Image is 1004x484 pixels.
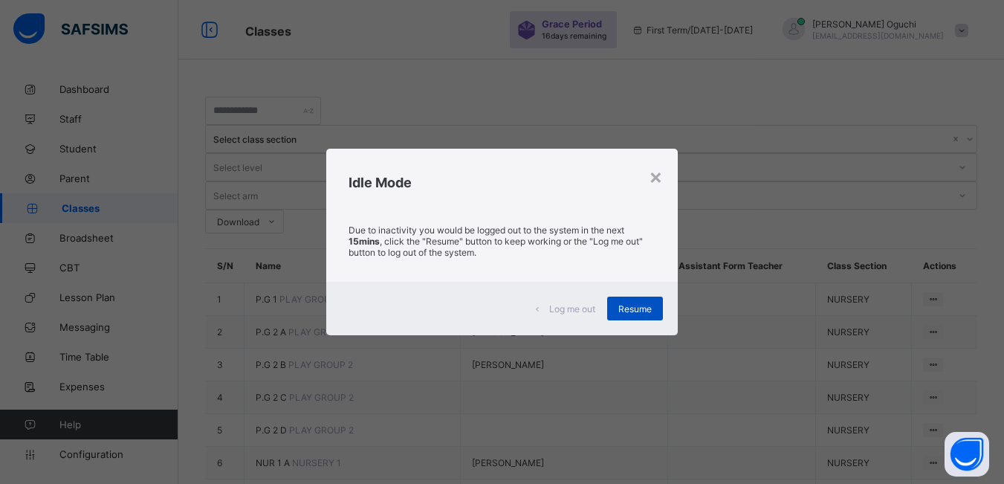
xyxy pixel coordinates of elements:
h2: Idle Mode [349,175,655,190]
span: Resume [618,303,652,314]
strong: 15mins [349,236,380,247]
button: Open asap [945,432,989,477]
p: Due to inactivity you would be logged out to the system in the next , click the "Resume" button t... [349,225,655,258]
span: Log me out [549,303,595,314]
div: × [649,164,663,189]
